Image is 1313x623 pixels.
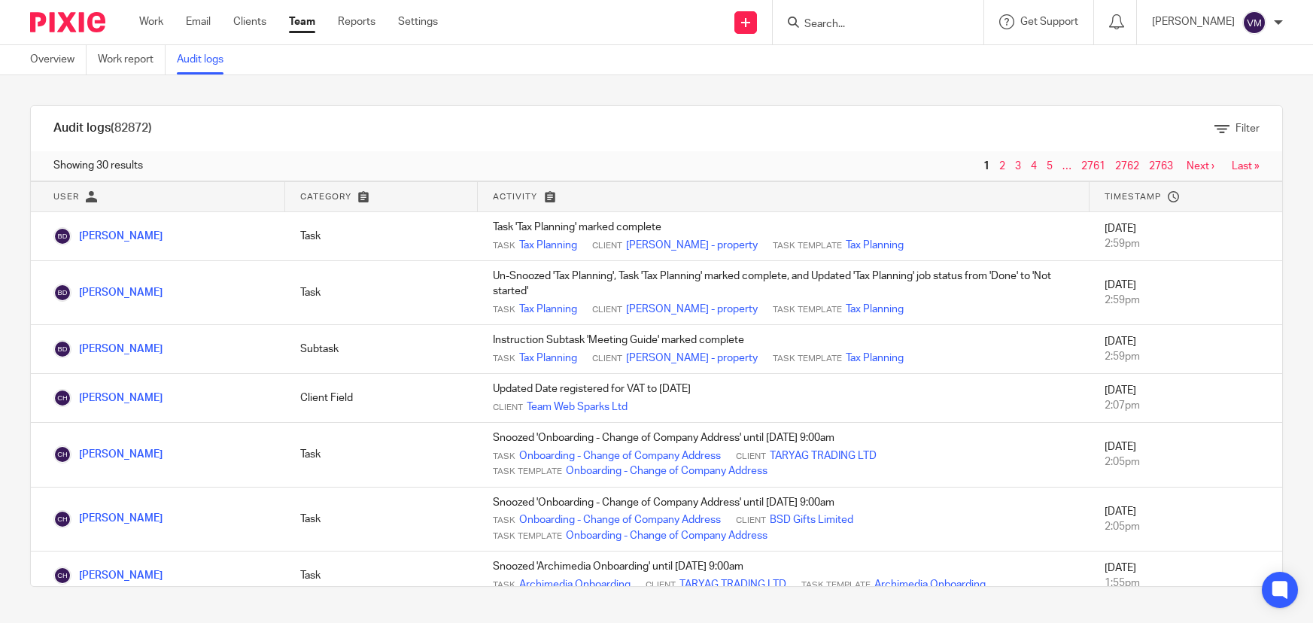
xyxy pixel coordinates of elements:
[53,510,71,528] img: Chloe Hooton
[53,393,163,403] a: [PERSON_NAME]
[53,227,71,245] img: Barbara Demetriou
[53,389,71,407] img: Chloe Hooton
[1090,212,1282,261] td: [DATE]
[493,353,515,365] span: Task
[519,238,577,253] a: Tax Planning
[398,14,438,29] a: Settings
[285,487,478,551] td: Task
[1105,236,1267,251] div: 2:59pm
[1105,293,1267,308] div: 2:59pm
[493,193,537,201] span: Activity
[53,231,163,242] a: [PERSON_NAME]
[478,423,1089,487] td: Snoozed 'Onboarding - Change of Company Address' until [DATE] 9:00am
[1020,17,1078,27] span: Get Support
[736,451,766,463] span: Client
[1115,161,1139,172] a: 2762
[478,261,1089,325] td: Un-Snoozed 'Tax Planning', Task 'Tax Planning' marked complete, and Updated 'Tax Planning' job st...
[626,238,758,253] a: [PERSON_NAME] - property
[1015,161,1021,172] a: 3
[139,14,163,29] a: Work
[1105,349,1267,364] div: 2:59pm
[1047,161,1053,172] a: 5
[980,160,1260,172] nav: pager
[592,353,622,365] span: Client
[1105,519,1267,534] div: 2:05pm
[53,340,71,358] img: Barbara Demetriou
[566,463,767,479] a: Onboarding - Change of Company Address
[519,577,631,592] a: Archimedia Onboarding
[519,302,577,317] a: Tax Planning
[285,552,478,600] td: Task
[177,45,235,74] a: Audit logs
[1235,123,1260,134] span: Filter
[478,325,1089,374] td: Instruction Subtask 'Meeting Guide' marked complete
[846,302,904,317] a: Tax Planning
[1105,193,1161,201] span: Timestamp
[1232,161,1260,172] a: Last »
[53,449,163,460] a: [PERSON_NAME]
[770,448,877,463] a: TARYAG TRADING LTD
[592,304,622,316] span: Client
[53,193,79,201] span: User
[53,567,71,585] img: Chloe Hooton
[770,512,853,527] a: BSD Gifts Limited
[1090,552,1282,600] td: [DATE]
[1090,261,1282,325] td: [DATE]
[478,212,1089,261] td: Task 'Tax Planning' marked complete
[846,238,904,253] a: Tax Planning
[98,45,166,74] a: Work report
[53,445,71,463] img: Chloe Hooton
[53,287,163,298] a: [PERSON_NAME]
[53,570,163,581] a: [PERSON_NAME]
[338,14,375,29] a: Reports
[980,157,993,175] span: 1
[626,351,758,366] a: [PERSON_NAME] - property
[53,513,163,524] a: [PERSON_NAME]
[1090,374,1282,423] td: [DATE]
[646,579,676,591] span: Client
[1242,11,1266,35] img: svg%3E
[1090,423,1282,487] td: [DATE]
[285,325,478,374] td: Subtask
[566,528,767,543] a: Onboarding - Change of Company Address
[493,402,523,414] span: Client
[289,14,315,29] a: Team
[773,353,842,365] span: Task Template
[478,487,1089,551] td: Snoozed 'Onboarding - Change of Company Address' until [DATE] 9:00am
[1031,161,1037,172] a: 4
[1105,576,1267,591] div: 1:55pm
[874,577,986,592] a: Archimedia Onboarding
[679,577,786,592] a: TARYAG TRADING LTD
[53,284,71,302] img: Barbara Demetriou
[999,161,1005,172] a: 2
[1105,398,1267,413] div: 2:07pm
[53,158,143,173] span: Showing 30 results
[803,18,938,32] input: Search
[1152,14,1235,29] p: [PERSON_NAME]
[592,240,622,252] span: Client
[519,351,577,366] a: Tax Planning
[493,515,515,527] span: Task
[1149,161,1173,172] a: 2763
[773,240,842,252] span: Task Template
[1090,325,1282,374] td: [DATE]
[626,302,758,317] a: [PERSON_NAME] - property
[846,351,904,366] a: Tax Planning
[773,304,842,316] span: Task Template
[233,14,266,29] a: Clients
[300,193,351,201] span: Category
[285,374,478,423] td: Client Field
[285,212,478,261] td: Task
[478,374,1089,423] td: Updated Date registered for VAT to [DATE]
[30,12,105,32] img: Pixie
[30,45,87,74] a: Overview
[493,579,515,591] span: Task
[1090,487,1282,551] td: [DATE]
[53,344,163,354] a: [PERSON_NAME]
[186,14,211,29] a: Email
[493,304,515,316] span: Task
[493,451,515,463] span: Task
[1081,161,1105,172] a: 2761
[801,579,871,591] span: Task Template
[1059,157,1075,175] span: …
